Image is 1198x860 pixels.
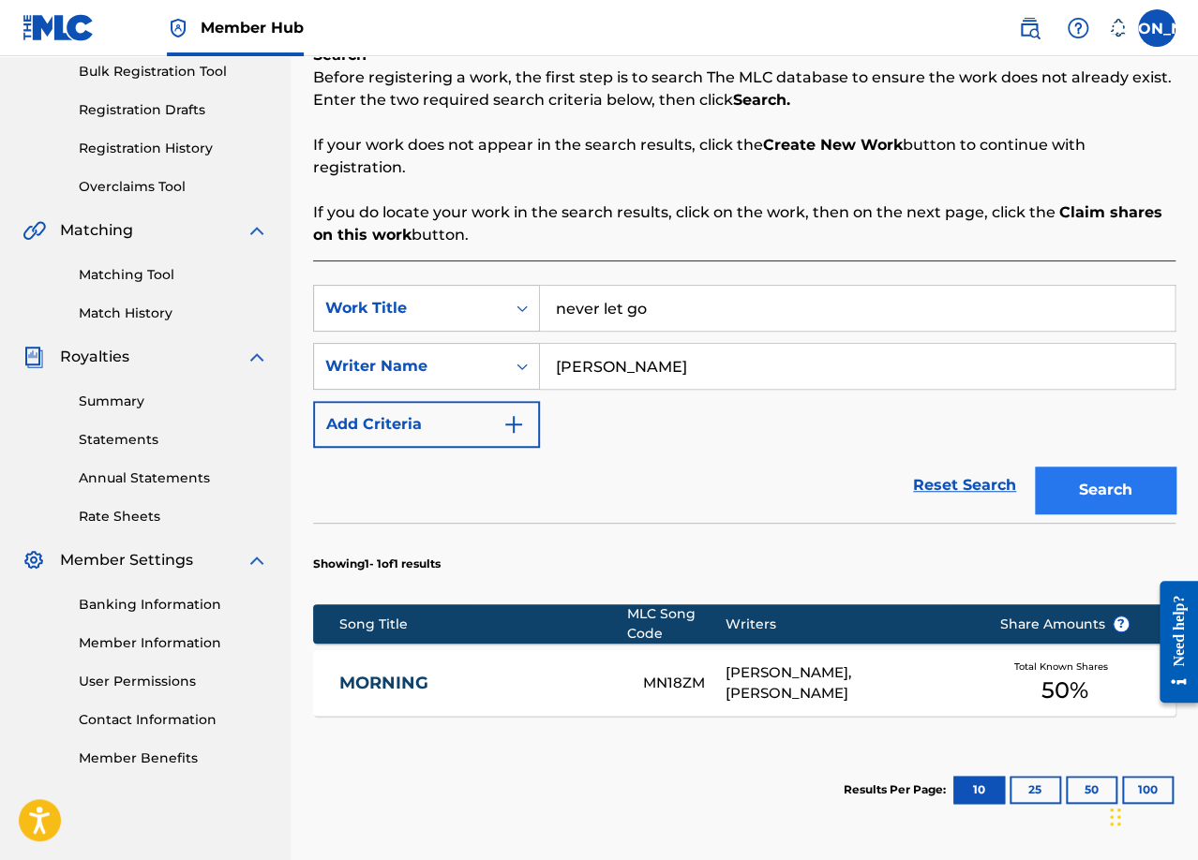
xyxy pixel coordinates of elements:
a: Registration Drafts [79,100,268,120]
span: Member Hub [201,17,304,38]
a: Reset Search [904,465,1026,506]
div: Drag [1110,789,1121,845]
span: Matching [60,219,133,242]
img: expand [246,219,268,242]
img: Top Rightsholder [167,17,189,39]
img: MLC Logo [22,14,95,41]
p: If your work does not appear in the search results, click the button to continue with registration. [313,134,1176,179]
p: Showing 1 - 1 of 1 results [313,556,441,572]
a: Member Information [79,633,268,653]
a: Registration History [79,139,268,158]
span: Member Settings [60,549,193,571]
div: Work Title [325,297,494,319]
strong: Create New Work [763,136,903,154]
div: MLC Song Code [627,604,726,644]
img: expand [246,346,268,368]
a: Statements [79,430,268,450]
img: search [1018,17,1041,39]
button: 10 [953,776,1005,804]
button: Search [1035,467,1176,513]
a: Match History [79,304,268,323]
div: Help [1059,9,1097,47]
button: 50 [1066,776,1117,804]
div: MN18ZM [643,673,725,694]
a: Bulk Registration Tool [79,62,268,82]
a: MORNING [339,673,618,694]
iframe: Chat Widget [1104,770,1198,860]
a: Annual Statements [79,468,268,488]
span: 50 % [1041,674,1088,707]
span: Share Amounts [1000,615,1130,634]
button: 25 [1010,776,1061,804]
iframe: Resource Center [1146,567,1198,718]
img: 9d2ae6d4665cec9f34b9.svg [502,413,525,436]
div: User Menu [1138,9,1176,47]
div: Song Title [339,615,627,634]
a: Member Benefits [79,749,268,768]
img: Royalties [22,346,45,368]
form: Search Form [313,285,1176,523]
div: [PERSON_NAME], [PERSON_NAME] [725,662,970,704]
div: Writers [725,615,970,634]
p: Before registering a work, the first step is to search The MLC database to ensure the work does n... [313,67,1176,89]
p: Enter the two required search criteria below, then click [313,89,1176,111]
strong: Search. [733,91,790,109]
p: Results Per Page: [844,781,951,798]
a: Public Search [1011,9,1048,47]
span: Royalties [60,346,129,368]
span: Total Known Shares [1014,660,1116,674]
button: Add Criteria [313,401,540,448]
a: Rate Sheets [79,507,268,526]
a: Banking Information [79,595,268,615]
img: help [1067,17,1089,39]
a: Summary [79,392,268,411]
img: Member Settings [22,549,45,571]
div: Writer Name [325,355,494,378]
a: Contact Information [79,710,268,730]
img: Matching [22,219,46,242]
span: ? [1114,616,1129,631]
p: If you do locate your work in the search results, click on the work, then on the next page, click... [313,201,1176,246]
a: Matching Tool [79,265,268,285]
a: User Permissions [79,672,268,691]
a: Overclaims Tool [79,177,268,197]
img: expand [246,549,268,571]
